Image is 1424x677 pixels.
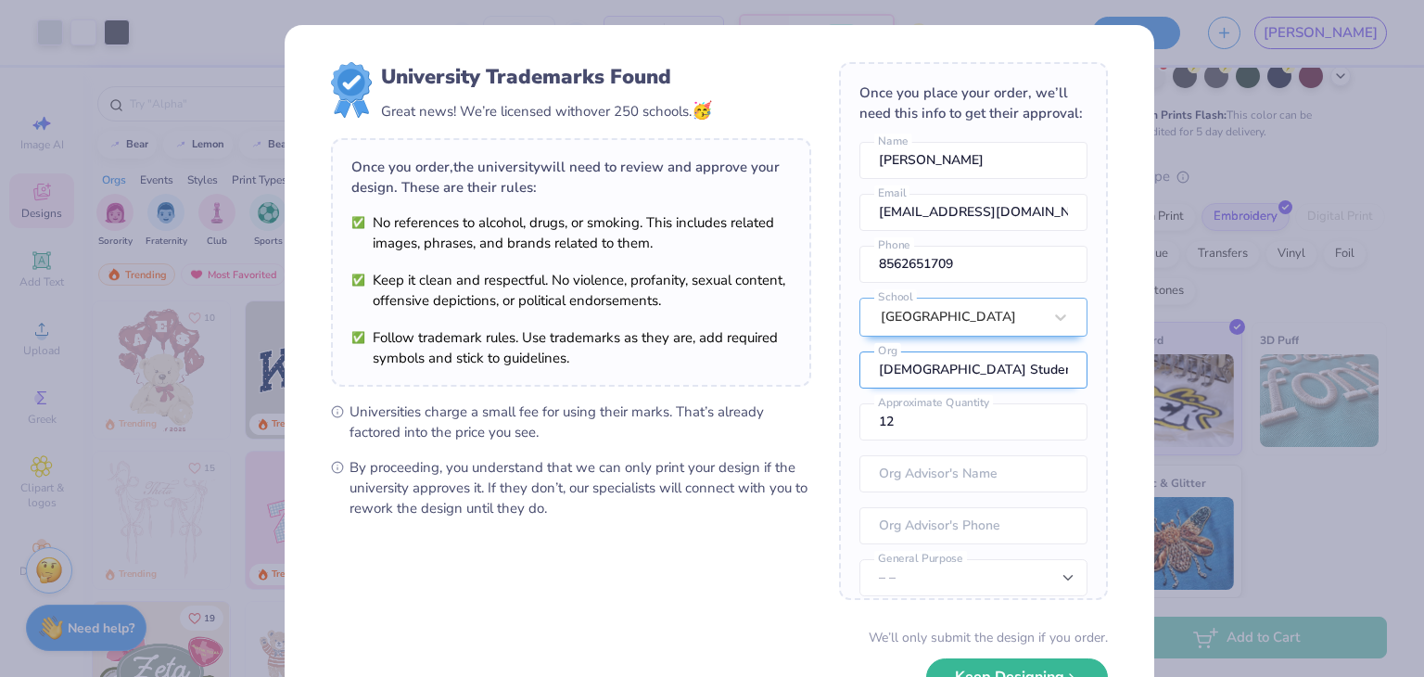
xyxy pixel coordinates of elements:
[859,194,1087,231] input: Email
[859,246,1087,283] input: Phone
[869,628,1108,647] div: We’ll only submit the design if you order.
[350,457,811,518] span: By proceeding, you understand that we can only print your design if the university approves it. I...
[351,327,791,368] li: Follow trademark rules. Use trademarks as they are, add required symbols and stick to guidelines.
[351,270,791,311] li: Keep it clean and respectful. No violence, profanity, sexual content, offensive depictions, or po...
[692,99,712,121] span: 🥳
[381,62,712,92] div: University Trademarks Found
[859,83,1087,123] div: Once you place your order, we’ll need this info to get their approval:
[351,212,791,253] li: No references to alcohol, drugs, or smoking. This includes related images, phrases, and brands re...
[331,62,372,118] img: license-marks-badge.png
[350,402,811,442] span: Universities charge a small fee for using their marks. That’s already factored into the price you...
[859,351,1087,389] input: Org
[381,98,712,123] div: Great news! We’re licensed with over 250 schools.
[351,157,791,198] div: Once you order, the university will need to review and approve your design. These are their rules:
[859,142,1087,179] input: Name
[859,403,1087,441] input: Approximate Quantity
[859,507,1087,544] input: Org Advisor's Phone
[859,455,1087,492] input: Org Advisor's Name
